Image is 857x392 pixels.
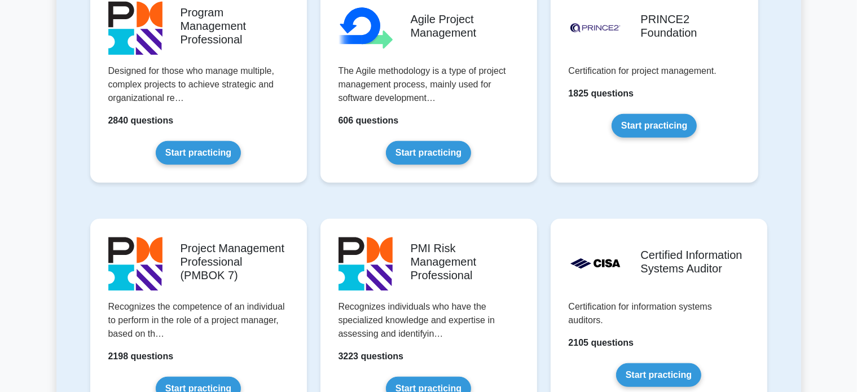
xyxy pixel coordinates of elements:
a: Start practicing [616,363,701,387]
a: Start practicing [386,141,471,165]
a: Start practicing [612,114,697,138]
a: Start practicing [156,141,241,165]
